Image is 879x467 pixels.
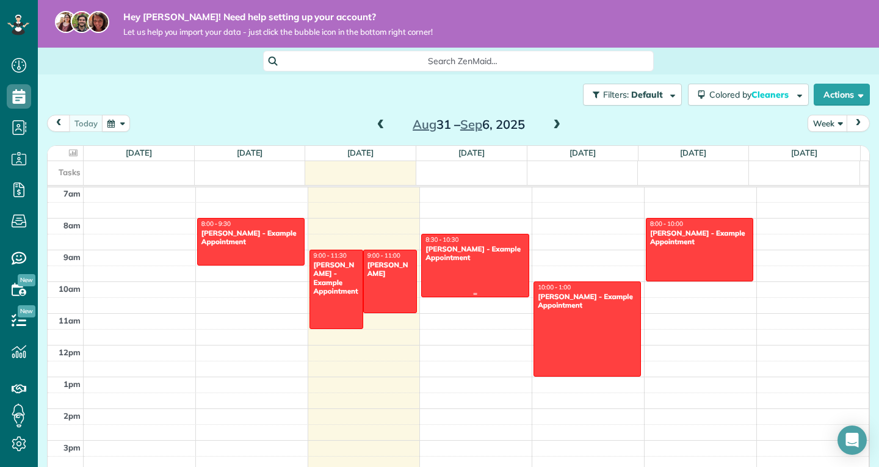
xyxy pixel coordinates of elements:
[808,115,848,131] button: Week
[47,115,70,131] button: prev
[392,118,545,131] h2: 31 – 6, 2025
[847,115,870,131] button: next
[59,284,81,294] span: 10am
[538,283,571,291] span: 10:00 - 1:00
[709,89,793,100] span: Colored by
[59,316,81,325] span: 11am
[751,89,790,100] span: Cleaners
[59,167,81,177] span: Tasks
[347,148,374,157] a: [DATE]
[631,89,664,100] span: Default
[814,84,870,106] button: Actions
[425,245,525,262] div: [PERSON_NAME] - Example Appointment
[18,274,35,286] span: New
[87,11,109,33] img: michelle-19f622bdf1676172e81f8f8fba1fb50e276960ebfe0243fe18214015130c80e4.jpg
[650,220,683,228] span: 8:00 - 10:00
[314,252,347,259] span: 9:00 - 11:30
[649,229,750,247] div: [PERSON_NAME] - Example Appointment
[313,261,360,296] div: [PERSON_NAME] - Example Appointment
[367,261,413,278] div: [PERSON_NAME]
[237,148,263,157] a: [DATE]
[63,252,81,262] span: 9am
[367,252,400,259] span: 9:00 - 11:00
[201,220,231,228] span: 8:00 - 9:30
[18,305,35,317] span: New
[577,84,682,106] a: Filters: Default
[458,148,485,157] a: [DATE]
[688,84,809,106] button: Colored byCleaners
[583,84,682,106] button: Filters: Default
[425,236,458,244] span: 8:30 - 10:30
[201,229,301,247] div: [PERSON_NAME] - Example Appointment
[63,443,81,452] span: 3pm
[123,27,433,37] span: Let us help you import your data - just click the bubble icon in the bottom right corner!
[570,148,596,157] a: [DATE]
[413,117,436,132] span: Aug
[837,425,867,455] div: Open Intercom Messenger
[537,292,637,310] div: [PERSON_NAME] - Example Appointment
[63,189,81,198] span: 7am
[71,11,93,33] img: jorge-587dff0eeaa6aab1f244e6dc62b8924c3b6ad411094392a53c71c6c4a576187d.jpg
[69,115,103,131] button: today
[603,89,629,100] span: Filters:
[791,148,817,157] a: [DATE]
[63,220,81,230] span: 8am
[460,117,482,132] span: Sep
[63,411,81,421] span: 2pm
[123,11,433,23] strong: Hey [PERSON_NAME]! Need help setting up your account?
[63,379,81,389] span: 1pm
[55,11,77,33] img: maria-72a9807cf96188c08ef61303f053569d2e2a8a1cde33d635c8a3ac13582a053d.jpg
[126,148,152,157] a: [DATE]
[680,148,706,157] a: [DATE]
[59,347,81,357] span: 12pm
